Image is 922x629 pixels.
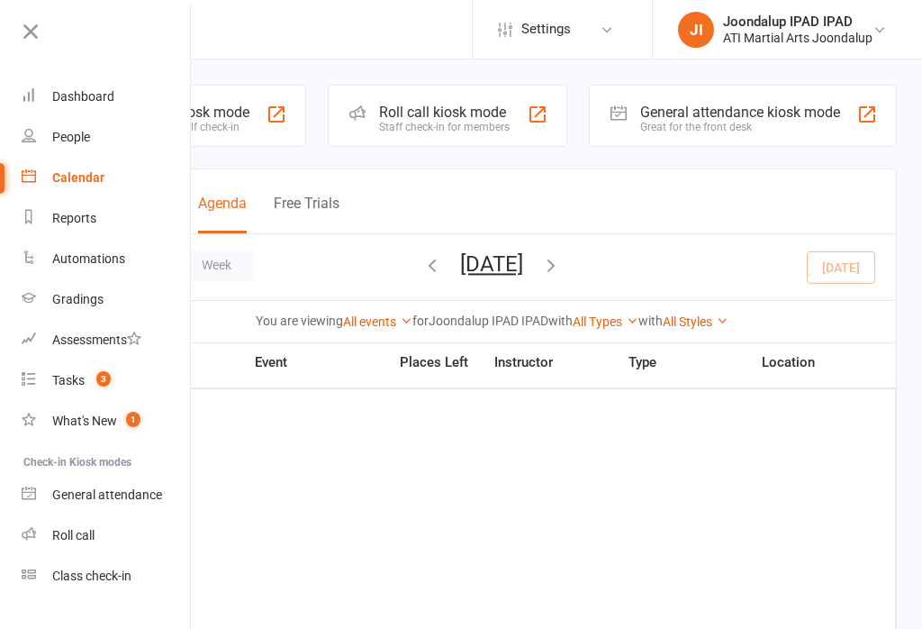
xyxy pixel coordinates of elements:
[52,414,117,428] div: What's New
[22,515,192,556] a: Roll call
[521,9,571,50] span: Settings
[52,569,131,583] div: Class check-in
[638,314,663,328] strong: with
[22,117,192,158] a: People
[52,488,162,502] div: General attendance
[198,195,247,233] button: Agenda
[548,314,573,328] strong: with
[494,356,628,369] span: Instructor
[22,360,192,401] a: Tasks 3
[52,292,104,306] div: Gradings
[678,12,714,48] div: JI
[22,320,192,360] a: Assessments
[573,314,638,329] a: All Types
[429,314,548,328] strong: Joondalup IPAD IPAD
[762,356,895,369] span: Location
[379,104,510,121] div: Roll call kiosk mode
[254,354,387,371] span: Event
[379,121,510,133] div: Staff check-in for members
[723,30,872,46] div: ATI Martial Arts Joondalup
[126,412,140,427] span: 1
[628,356,762,369] span: Type
[179,249,254,281] button: Week
[22,158,192,198] a: Calendar
[52,130,90,144] div: People
[52,251,125,266] div: Automations
[412,314,429,328] strong: for
[96,371,111,387] span: 3
[663,314,728,329] a: All Styles
[343,314,412,329] a: All events
[52,528,95,542] div: Roll call
[386,356,481,369] span: Places Left
[52,333,141,347] div: Assessments
[107,17,472,42] input: Search...
[22,239,192,279] a: Automations
[22,556,192,597] a: Class kiosk mode
[52,373,85,387] div: Tasks
[22,279,192,320] a: Gradings
[256,314,343,328] strong: You are viewing
[22,401,192,442] a: What's New1
[274,195,339,233] button: Free Trials
[138,121,249,133] div: Member self check-in
[460,251,523,277] button: [DATE]
[52,170,104,185] div: Calendar
[640,104,840,121] div: General attendance kiosk mode
[138,104,249,121] div: Class kiosk mode
[52,89,114,104] div: Dashboard
[640,121,840,133] div: Great for the front desk
[723,14,872,30] div: Joondalup IPAD IPAD
[22,77,192,117] a: Dashboard
[22,475,192,515] a: General attendance kiosk mode
[52,211,96,225] div: Reports
[22,198,192,239] a: Reports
